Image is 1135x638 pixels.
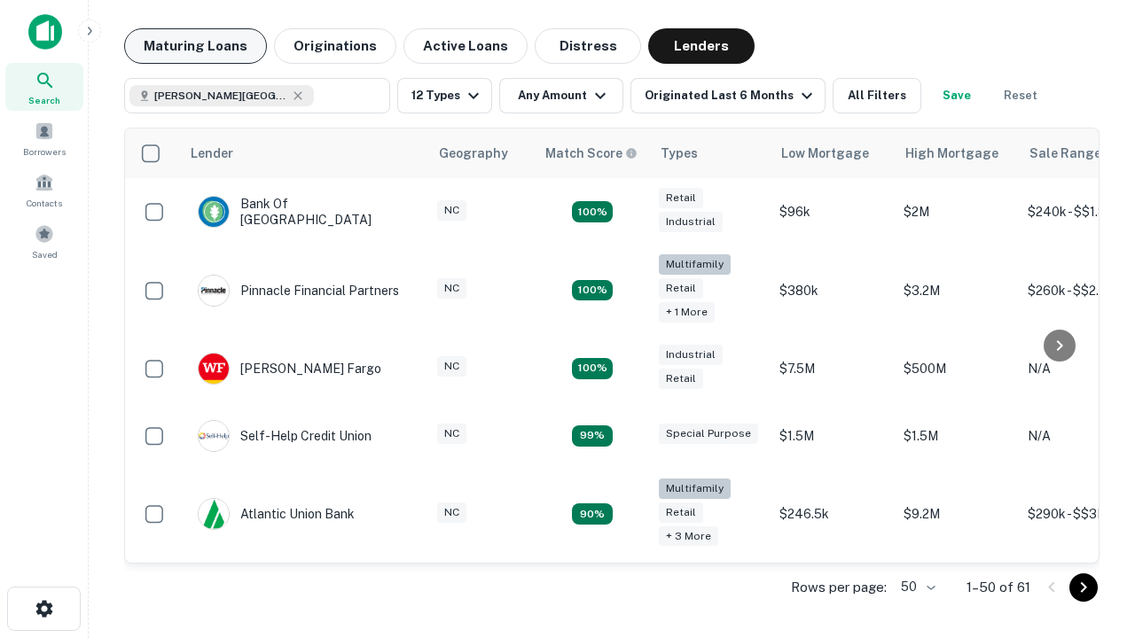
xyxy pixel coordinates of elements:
[659,478,731,499] div: Multifamily
[199,197,229,227] img: picture
[659,369,703,389] div: Retail
[572,280,613,301] div: Matching Properties: 20, hasApolloMatch: undefined
[535,128,650,178] th: Capitalize uses an advanced AI algorithm to match your search with the best lender. The match sco...
[894,574,938,600] div: 50
[198,196,411,228] div: Bank Of [GEOGRAPHIC_DATA]
[771,470,895,559] td: $246.5k
[771,335,895,402] td: $7.5M
[437,356,466,377] div: NC
[198,498,355,530] div: Atlantic Union Bank
[572,425,613,447] div: Matching Properties: 11, hasApolloMatch: undefined
[124,28,267,64] button: Maturing Loans
[771,402,895,470] td: $1.5M
[659,502,703,523] div: Retail
[967,577,1030,598] p: 1–50 of 61
[659,212,723,232] div: Industrial
[545,144,638,163] div: Capitalize uses an advanced AI algorithm to match your search with the best lender. The match sco...
[833,78,921,113] button: All Filters
[659,424,758,444] div: Special Purpose
[32,247,58,261] span: Saved
[545,144,634,163] h6: Match Score
[659,188,703,208] div: Retail
[199,276,229,306] img: picture
[1046,440,1135,525] iframe: Chat Widget
[199,499,229,529] img: picture
[791,577,887,598] p: Rows per page:
[27,196,62,210] span: Contacts
[572,358,613,379] div: Matching Properties: 14, hasApolloMatch: undefined
[1069,573,1098,602] button: Go to next page
[781,143,869,164] div: Low Mortgage
[928,78,985,113] button: Save your search to get updates of matches that match your search criteria.
[428,128,535,178] th: Geography
[659,526,718,547] div: + 3 more
[659,254,731,275] div: Multifamily
[28,14,62,50] img: capitalize-icon.png
[199,354,229,384] img: picture
[645,85,818,106] div: Originated Last 6 Months
[659,302,715,323] div: + 1 more
[905,143,998,164] div: High Mortgage
[439,143,508,164] div: Geography
[992,78,1049,113] button: Reset
[895,245,1019,335] td: $3.2M
[437,200,466,221] div: NC
[499,78,623,113] button: Any Amount
[198,275,399,307] div: Pinnacle Financial Partners
[5,114,83,162] a: Borrowers
[199,421,229,451] img: picture
[895,128,1019,178] th: High Mortgage
[198,353,381,385] div: [PERSON_NAME] Fargo
[23,144,66,159] span: Borrowers
[648,28,755,64] button: Lenders
[5,217,83,265] a: Saved
[437,278,466,299] div: NC
[28,93,60,107] span: Search
[572,201,613,222] div: Matching Properties: 15, hasApolloMatch: undefined
[274,28,396,64] button: Originations
[437,502,466,523] div: NC
[661,143,698,164] div: Types
[154,88,287,104] span: [PERSON_NAME][GEOGRAPHIC_DATA], [GEOGRAPHIC_DATA]
[630,78,826,113] button: Originated Last 6 Months
[1029,143,1101,164] div: Sale Range
[895,402,1019,470] td: $1.5M
[771,178,895,245] td: $96k
[771,245,895,335] td: $380k
[572,503,613,525] div: Matching Properties: 10, hasApolloMatch: undefined
[895,470,1019,559] td: $9.2M
[397,78,492,113] button: 12 Types
[191,143,233,164] div: Lender
[437,424,466,444] div: NC
[895,178,1019,245] td: $2M
[659,345,723,365] div: Industrial
[771,128,895,178] th: Low Mortgage
[659,278,703,299] div: Retail
[198,420,372,452] div: Self-help Credit Union
[403,28,528,64] button: Active Loans
[5,166,83,214] a: Contacts
[650,128,771,178] th: Types
[535,28,641,64] button: Distress
[5,63,83,111] a: Search
[895,335,1019,402] td: $500M
[180,128,428,178] th: Lender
